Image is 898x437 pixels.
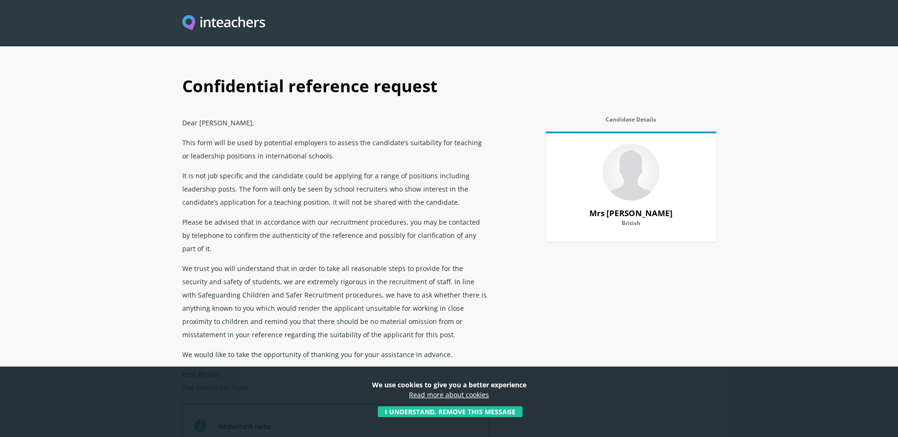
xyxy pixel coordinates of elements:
[378,406,523,417] button: I understand, remove this message
[372,380,526,389] strong: We use cookies to give you a better experience
[546,116,716,129] label: Candidate Details
[182,344,489,364] p: We would like to take the opportunity of thanking you for your assistance in advance.
[182,15,266,32] img: Inteachers
[182,113,489,132] p: Dear [PERSON_NAME],
[557,220,705,232] label: British
[182,66,716,113] h1: Confidential reference request
[182,212,489,258] p: Please be advised that in accordance with our recruitment procedures, you may be contacted by tel...
[603,144,659,201] img: 80069
[182,132,489,166] p: This form will be used by potential employers to assess the candidate’s suitability for teaching ...
[182,364,489,404] p: Best Wishes The Inteachers Team
[182,258,489,344] p: We trust you will understand that in order to take all reasonable steps to provide for the securi...
[182,166,489,212] p: It is not job specific and the candidate could be applying for a range of positions including lea...
[589,208,673,218] strong: Mrs [PERSON_NAME]
[182,15,266,32] a: Visit this site's homepage
[409,390,489,399] a: Read more about cookies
